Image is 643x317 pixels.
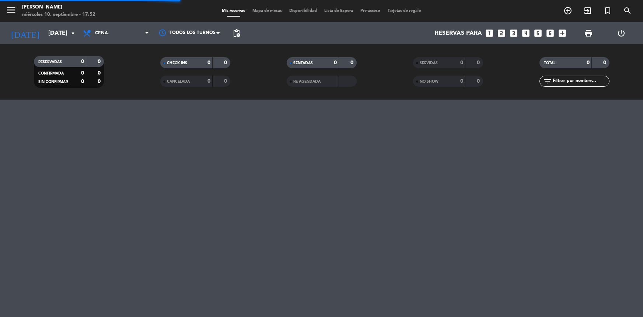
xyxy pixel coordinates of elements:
[69,29,77,38] i: arrow_drop_down
[207,60,210,65] strong: 0
[6,4,17,15] i: menu
[603,60,608,65] strong: 0
[207,79,210,84] strong: 0
[552,77,609,85] input: Filtrar por nombre...
[224,60,228,65] strong: 0
[605,22,637,44] div: LOG OUT
[485,28,494,38] i: looks_one
[293,61,313,65] span: SENTADAS
[218,9,249,13] span: Mis reservas
[167,80,190,83] span: CANCELADA
[460,79,463,84] strong: 0
[521,28,531,38] i: looks_4
[509,28,518,38] i: looks_3
[224,79,228,84] strong: 0
[38,72,64,75] span: CONFIRMADA
[350,60,355,65] strong: 0
[22,11,95,18] div: miércoles 10. septiembre - 17:52
[583,6,592,15] i: exit_to_app
[249,9,286,13] span: Mapa de mesas
[558,28,567,38] i: add_box
[81,79,84,84] strong: 0
[286,9,321,13] span: Disponibilidad
[420,61,438,65] span: SERVIDAS
[6,4,17,18] button: menu
[420,80,438,83] span: NO SHOW
[38,80,68,84] span: SIN CONFIRMAR
[587,60,590,65] strong: 0
[545,28,555,38] i: looks_6
[321,9,357,13] span: Lista de Espera
[603,6,612,15] i: turned_in_not
[533,28,543,38] i: looks_5
[95,31,108,36] span: Cena
[98,59,102,64] strong: 0
[81,59,84,64] strong: 0
[167,61,187,65] span: CHECK INS
[38,60,62,64] span: RESERVADAS
[232,29,241,38] span: pending_actions
[334,60,337,65] strong: 0
[584,29,593,38] span: print
[293,80,321,83] span: RE AGENDADA
[460,60,463,65] strong: 0
[98,70,102,76] strong: 0
[384,9,425,13] span: Tarjetas de regalo
[543,77,552,86] i: filter_list
[544,61,555,65] span: TOTAL
[497,28,506,38] i: looks_two
[563,6,572,15] i: add_circle_outline
[435,30,482,37] span: Reservas para
[477,60,481,65] strong: 0
[357,9,384,13] span: Pre-acceso
[22,4,95,11] div: [PERSON_NAME]
[98,79,102,84] strong: 0
[617,29,626,38] i: power_settings_new
[477,79,481,84] strong: 0
[81,70,84,76] strong: 0
[623,6,632,15] i: search
[6,25,45,41] i: [DATE]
